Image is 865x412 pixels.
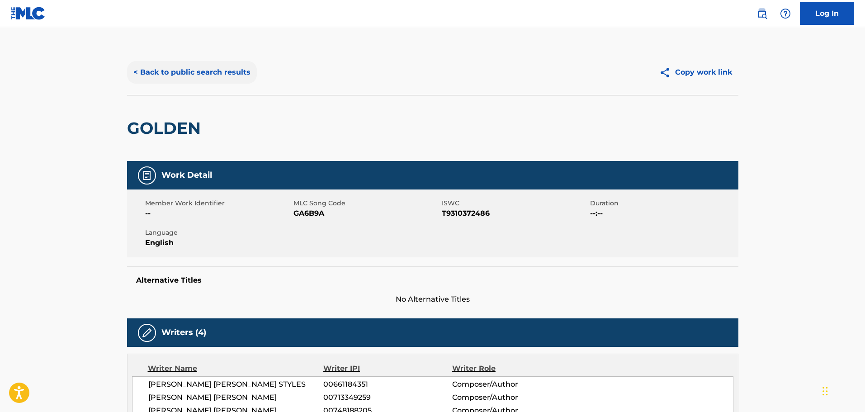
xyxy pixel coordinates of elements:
[452,363,569,374] div: Writer Role
[136,276,729,285] h5: Alternative Titles
[145,208,291,219] span: --
[161,170,212,180] h5: Work Detail
[442,199,588,208] span: ISWC
[145,228,291,237] span: Language
[142,170,152,181] img: Work Detail
[293,208,440,219] span: GA6B9A
[753,5,771,23] a: Public Search
[323,379,452,390] span: 00661184351
[127,294,738,305] span: No Alternative Titles
[452,392,569,403] span: Composer/Author
[323,392,452,403] span: 00713349259
[148,392,324,403] span: [PERSON_NAME] [PERSON_NAME]
[800,2,854,25] a: Log In
[659,67,675,78] img: Copy work link
[323,363,452,374] div: Writer IPI
[756,8,767,19] img: search
[148,379,324,390] span: [PERSON_NAME] [PERSON_NAME] STYLES
[820,369,865,412] iframe: Chat Widget
[161,327,206,338] h5: Writers (4)
[127,61,257,84] button: < Back to public search results
[590,199,736,208] span: Duration
[148,363,324,374] div: Writer Name
[145,237,291,248] span: English
[11,7,46,20] img: MLC Logo
[142,327,152,338] img: Writers
[293,199,440,208] span: MLC Song Code
[653,61,738,84] button: Copy work link
[127,118,205,138] h2: GOLDEN
[822,378,828,405] div: Drag
[452,379,569,390] span: Composer/Author
[776,5,794,23] div: Help
[145,199,291,208] span: Member Work Identifier
[590,208,736,219] span: --:--
[780,8,791,19] img: help
[442,208,588,219] span: T9310372486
